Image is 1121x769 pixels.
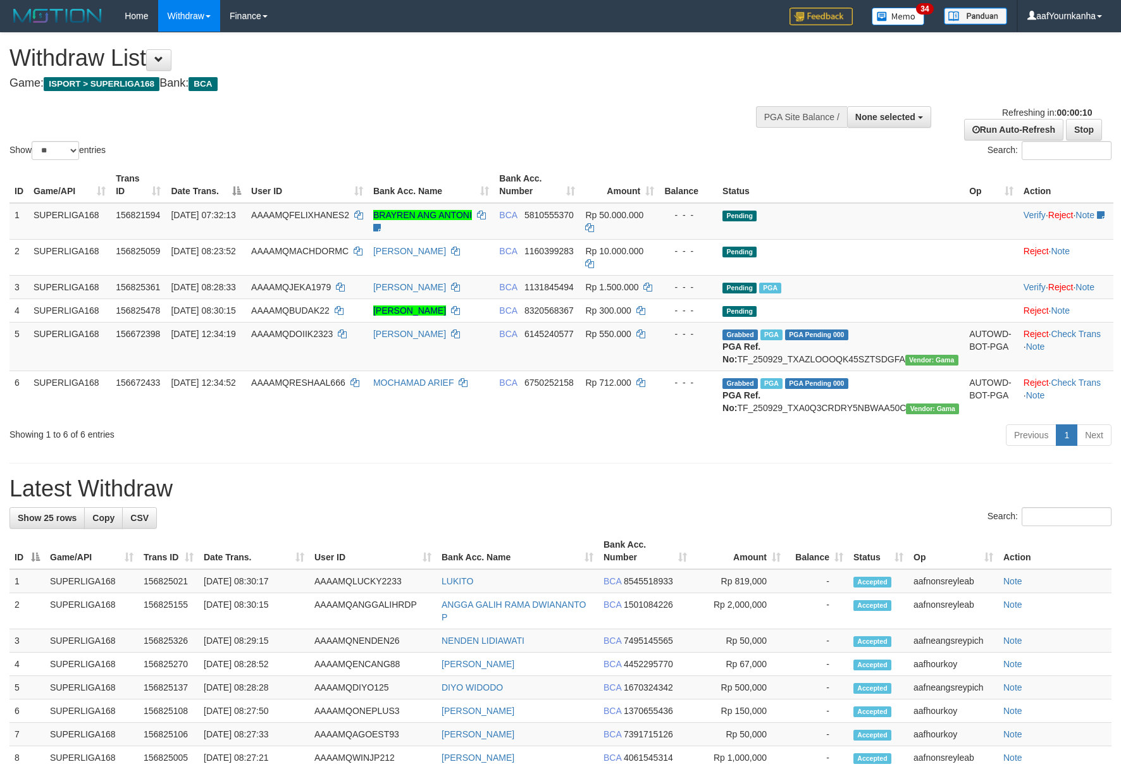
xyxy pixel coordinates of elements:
[785,378,848,389] span: PGA Pending
[1051,246,1070,256] a: Note
[580,167,659,203] th: Amount: activate to sort column ascending
[1024,282,1046,292] a: Verify
[853,683,891,694] span: Accepted
[189,77,217,91] span: BCA
[722,390,760,413] b: PGA Ref. No:
[1019,275,1113,298] td: · ·
[786,723,848,746] td: -
[9,203,28,240] td: 1
[1026,390,1045,400] a: Note
[437,533,598,569] th: Bank Acc. Name: activate to sort column ascending
[45,629,139,653] td: SUPERLIGA168
[199,629,309,653] td: [DATE] 08:29:15
[988,507,1112,526] label: Search:
[848,533,908,569] th: Status: activate to sort column ascending
[760,329,783,340] span: Marked by aafsoycanthlai
[251,282,331,292] span: AAAAMQJEKA1979
[853,730,891,741] span: Accepted
[524,282,574,292] span: Copy 1131845494 to clipboard
[944,8,1007,25] img: panduan.png
[199,533,309,569] th: Date Trans.: activate to sort column ascending
[28,322,111,371] td: SUPERLIGA168
[847,106,931,128] button: None selected
[722,283,757,293] span: Pending
[906,403,959,414] span: Vendor URL: https://trx31.1velocity.biz
[373,329,446,339] a: [PERSON_NAME]
[199,676,309,699] td: [DATE] 08:28:28
[908,593,998,629] td: aafnonsreyleab
[171,329,235,339] span: [DATE] 12:34:19
[664,304,712,317] div: - - -
[988,141,1112,160] label: Search:
[1077,424,1112,446] a: Next
[116,246,160,256] span: 156825059
[624,659,673,669] span: Copy 4452295770 to clipboard
[32,141,79,160] select: Showentries
[964,322,1019,371] td: AUTOWD-BOT-PGA
[604,729,621,739] span: BCA
[598,533,692,569] th: Bank Acc. Number: activate to sort column ascending
[45,593,139,629] td: SUPERLIGA168
[199,653,309,676] td: [DATE] 08:28:52
[199,593,309,629] td: [DATE] 08:30:15
[28,203,111,240] td: SUPERLIGA168
[368,167,494,203] th: Bank Acc. Name: activate to sort column ascending
[908,629,998,653] td: aafneangsreypich
[309,699,437,723] td: AAAAMQONEPLUS3
[373,378,454,388] a: MOCHAMAD ARIEF
[494,167,580,203] th: Bank Acc. Number: activate to sort column ascending
[722,247,757,257] span: Pending
[199,699,309,723] td: [DATE] 08:27:50
[9,141,106,160] label: Show entries
[116,329,160,339] span: 156672398
[9,371,28,419] td: 6
[692,629,786,653] td: Rp 50,000
[9,77,734,90] h4: Game: Bank:
[760,378,783,389] span: Marked by aafsoycanthlai
[722,378,758,389] span: Grabbed
[722,211,757,221] span: Pending
[664,209,712,221] div: - - -
[1003,576,1022,586] a: Note
[199,569,309,593] td: [DATE] 08:30:17
[442,576,473,586] a: LUKITO
[84,507,123,529] a: Copy
[246,167,368,203] th: User ID: activate to sort column ascending
[1026,341,1045,352] a: Note
[624,729,673,739] span: Copy 7391715126 to clipboard
[1022,141,1112,160] input: Search:
[1019,322,1113,371] td: · ·
[442,659,514,669] a: [PERSON_NAME]
[908,676,998,699] td: aafneangsreypich
[251,305,330,316] span: AAAAMQBUDAK22
[524,305,574,316] span: Copy 8320568367 to clipboard
[786,569,848,593] td: -
[1075,210,1094,220] a: Note
[585,378,631,388] span: Rp 712.000
[28,167,111,203] th: Game/API: activate to sort column ascending
[9,676,45,699] td: 5
[998,533,1112,569] th: Action
[92,513,115,523] span: Copy
[309,533,437,569] th: User ID: activate to sort column ascending
[759,283,781,293] span: Marked by aafnonsreyleab
[45,533,139,569] th: Game/API: activate to sort column ascending
[604,576,621,586] span: BCA
[9,629,45,653] td: 3
[786,699,848,723] td: -
[624,706,673,716] span: Copy 1370655436 to clipboard
[692,653,786,676] td: Rp 67,000
[872,8,925,25] img: Button%20Memo.svg
[116,282,160,292] span: 156825361
[585,329,631,339] span: Rp 550.000
[1075,282,1094,292] a: Note
[373,305,446,316] a: [PERSON_NAME]
[9,6,106,25] img: MOTION_logo.png
[139,723,199,746] td: 156825106
[1019,371,1113,419] td: · ·
[756,106,847,128] div: PGA Site Balance /
[442,706,514,716] a: [PERSON_NAME]
[1019,167,1113,203] th: Action
[1056,108,1092,118] strong: 00:00:10
[1024,210,1046,220] a: Verify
